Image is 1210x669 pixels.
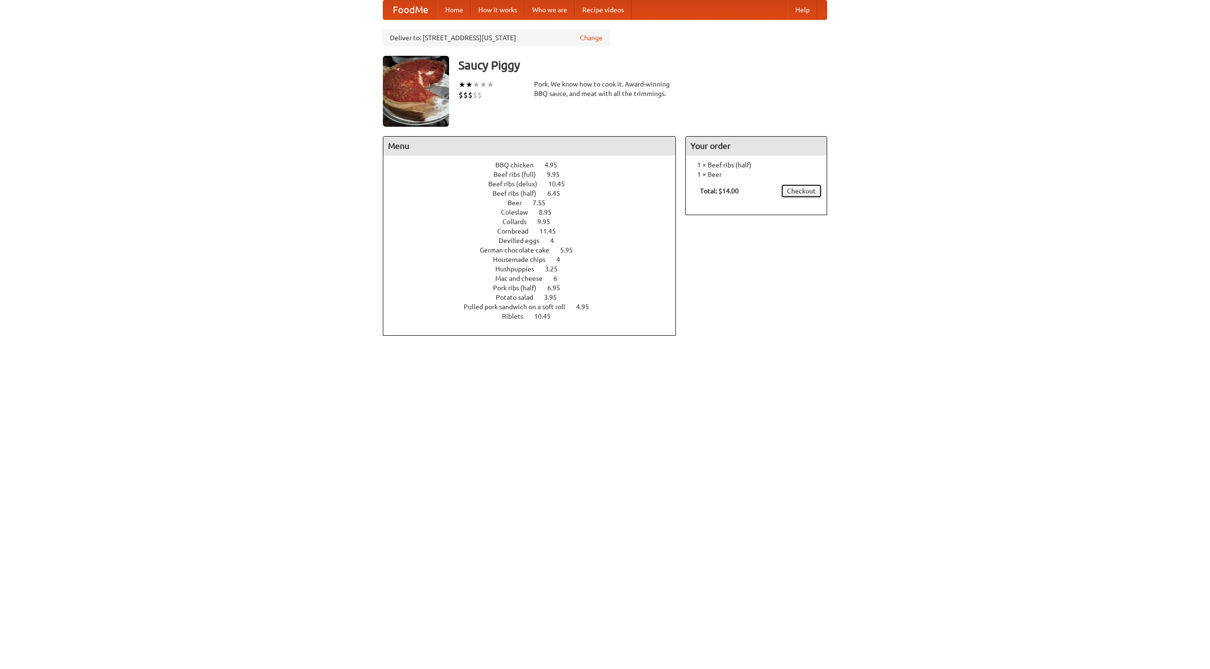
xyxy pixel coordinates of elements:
a: Pulled pork sandwich on a soft roll 4.95 [464,303,606,311]
li: ★ [487,79,494,90]
a: Who we are [525,0,575,19]
span: 6.95 [547,284,570,292]
img: angular.jpg [383,56,449,127]
span: Mac and cheese [495,275,552,282]
a: Change [580,33,603,43]
span: 3.95 [544,294,566,301]
li: ★ [458,79,466,90]
a: Housemade chips 4 [493,256,578,263]
a: Coleslaw 8.95 [501,209,569,216]
li: $ [463,90,468,100]
a: Hushpuppies 3.25 [495,265,575,273]
span: Devilled eggs [499,237,549,244]
span: Beef ribs (full) [493,171,545,178]
div: Deliver to: [STREET_ADDRESS][US_STATE] [383,29,610,46]
span: Collards [502,218,536,226]
span: BBQ chicken [495,161,543,169]
li: ★ [473,79,480,90]
a: German chocolate cake 5.95 [480,246,590,254]
h4: Menu [383,137,675,156]
a: Mac and cheese 6 [495,275,575,282]
a: Beef ribs (half) 6.45 [493,190,578,197]
a: FoodMe [383,0,438,19]
li: 1 × Beer [691,170,822,179]
li: $ [473,90,477,100]
a: Cornbread 11.45 [497,227,573,235]
a: Beef ribs (full) 9.95 [493,171,577,178]
span: Housemade chips [493,256,555,263]
li: ★ [480,79,487,90]
span: Beef ribs (half) [493,190,546,197]
span: Pork ribs (half) [493,284,546,292]
span: 3.25 [545,265,567,273]
span: German chocolate cake [480,246,559,254]
span: Pulled pork sandwich on a soft roll [464,303,575,311]
span: 7.55 [533,199,555,207]
span: Coleslaw [501,209,537,216]
b: Total: $14.00 [700,187,739,195]
a: Riblets 10.45 [502,313,568,320]
span: 4.95 [576,303,598,311]
span: Beef ribs (delux) [488,180,547,188]
li: $ [477,90,482,100]
span: 9.95 [537,218,560,226]
a: Checkout [781,184,822,198]
span: 10.45 [534,313,560,320]
span: 9.95 [547,171,569,178]
h4: Your order [686,137,827,156]
li: 1 × Beef ribs (half) [691,160,822,170]
span: Potato salad [496,294,543,301]
span: 8.95 [539,209,561,216]
span: 5.95 [560,246,582,254]
span: Beer [508,199,531,207]
a: How it works [471,0,525,19]
a: Beef ribs (delux) 10.45 [488,180,582,188]
span: 10.45 [548,180,574,188]
a: Pork ribs (half) 6.95 [493,284,578,292]
span: 4.95 [544,161,567,169]
a: Collards 9.95 [502,218,568,226]
div: Pork. We know how to cook it. Award-winning BBQ sauce, and meat with all the trimmings. [534,79,676,98]
a: Home [438,0,471,19]
span: 6 [553,275,567,282]
li: ★ [466,79,473,90]
span: 6.45 [547,190,570,197]
span: 4 [556,256,570,263]
span: Riblets [502,313,533,320]
li: $ [468,90,473,100]
span: 11.45 [539,227,565,235]
a: BBQ chicken 4.95 [495,161,575,169]
span: Cornbread [497,227,538,235]
a: Devilled eggs 4 [499,237,571,244]
h3: Saucy Piggy [458,56,827,75]
a: Recipe videos [575,0,631,19]
a: Beer 7.55 [508,199,563,207]
a: Help [788,0,817,19]
a: Potato salad 3.95 [496,294,574,301]
li: $ [458,90,463,100]
span: Hushpuppies [495,265,544,273]
span: 4 [550,237,563,244]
